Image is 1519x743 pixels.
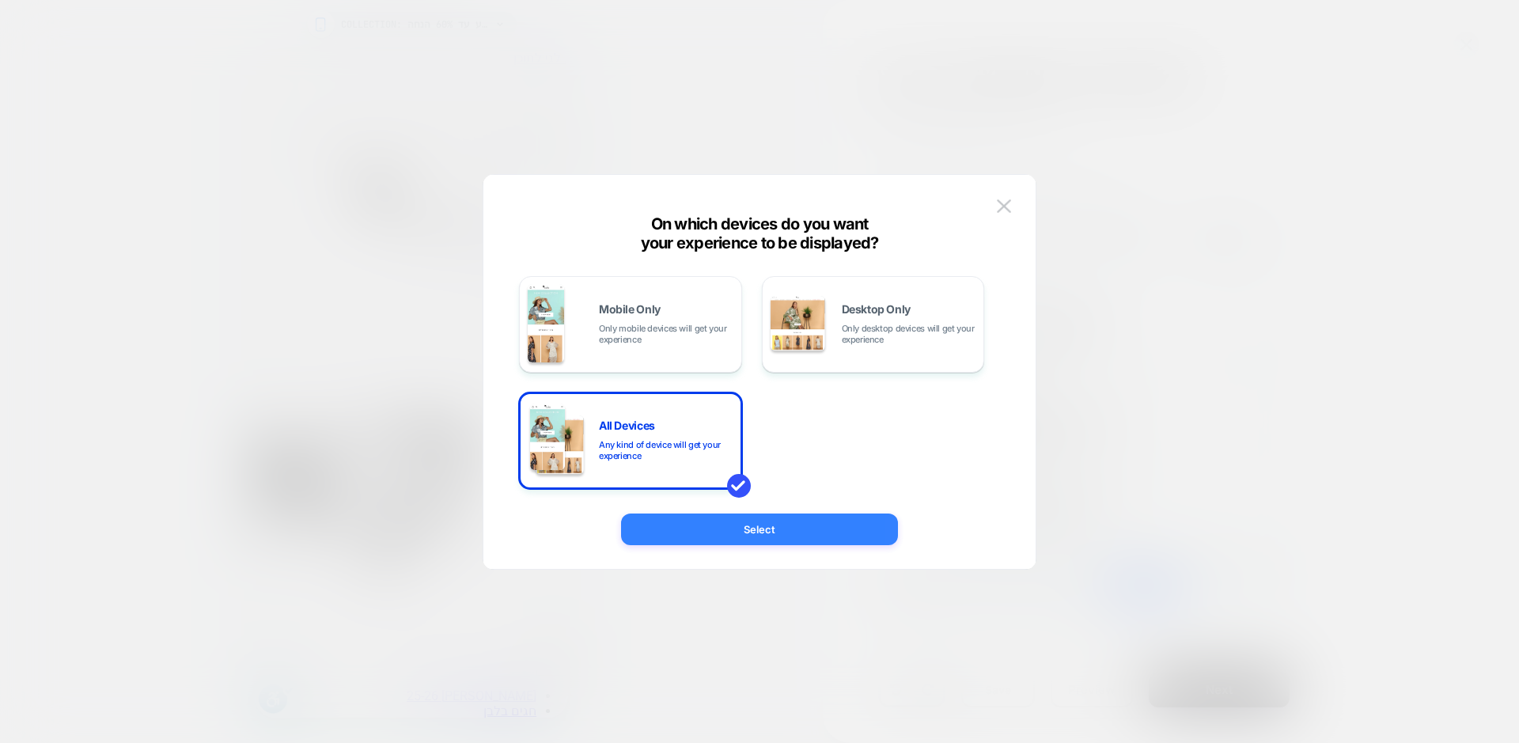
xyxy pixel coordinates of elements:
[621,514,898,545] button: Select
[229,653,282,668] a: חגים בלבן
[4,634,40,668] button: סרגל נגישות
[152,638,282,653] a: [PERSON_NAME] 25-26
[641,214,879,252] span: On which devices do you want your experience to be displayed?
[842,304,911,315] span: Desktop Only
[240,188,313,203] span: Cala Fashion
[997,199,1011,213] img: close
[842,323,976,345] span: Only desktop devices will get your experience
